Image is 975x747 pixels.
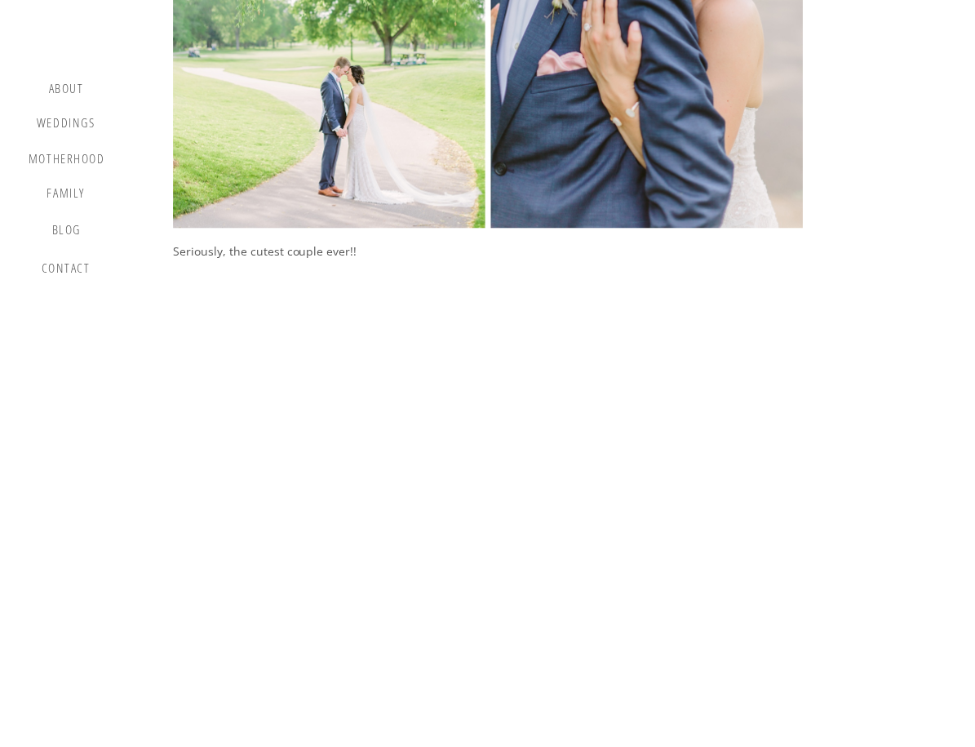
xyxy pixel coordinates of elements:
a: Family [35,185,97,207]
a: about [42,81,91,100]
p: Seriously, the cutest couple ever!! [173,241,803,261]
a: Weddings [35,115,97,136]
a: contact [38,260,94,282]
a: blog [42,222,91,245]
a: motherhood [29,151,105,169]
